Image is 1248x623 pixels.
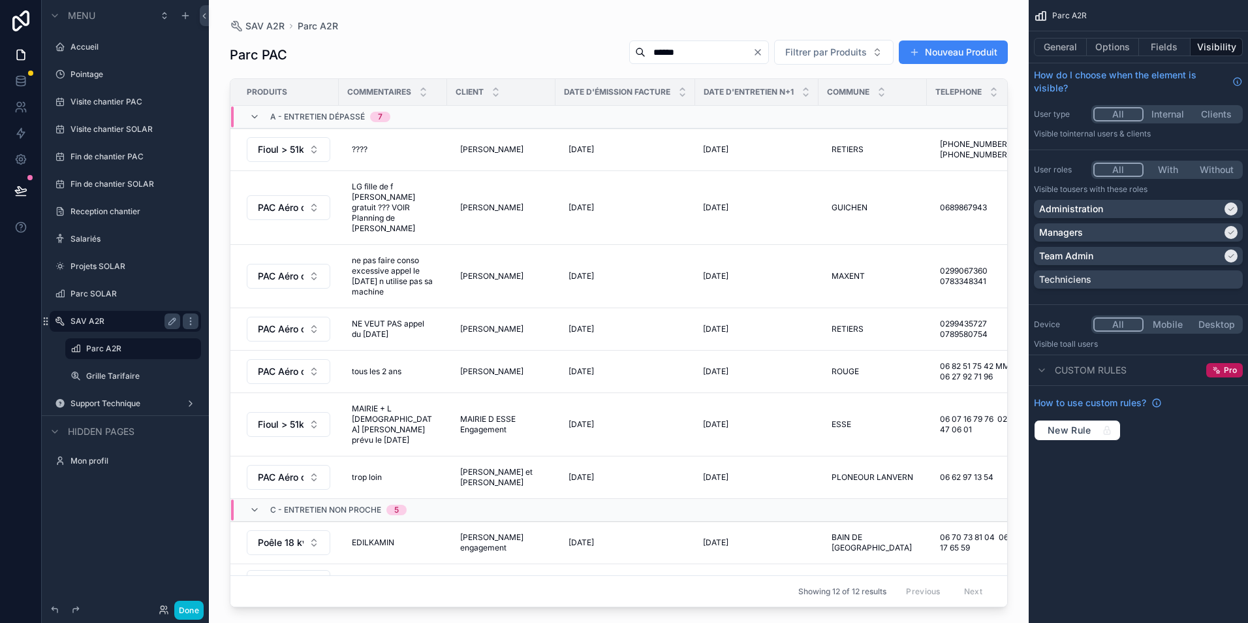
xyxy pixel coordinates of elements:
span: 0299067360 0783348341 [940,266,1022,287]
span: MAIRIE + L [DEMOGRAPHIC_DATA] [PERSON_NAME] prévu le [DATE] [352,404,434,445]
a: Parc A2R [298,20,338,33]
span: [PERSON_NAME] engagement [460,532,542,553]
button: All [1093,163,1144,177]
p: Administration [1039,202,1103,216]
span: MAIRIE D ESSE Engagement [460,414,542,435]
span: Client [456,87,484,97]
div: 5 [394,505,399,515]
span: [DATE] [703,324,728,334]
span: Commune [827,87,869,97]
button: Nouveau Produit [899,40,1008,64]
span: c - entretien non proche [270,505,381,515]
span: SAV A2R [245,20,285,33]
span: How to use custom rules? [1034,396,1146,409]
label: Fin de chantier PAC [70,152,198,162]
label: Mon profil [70,456,198,466]
span: Date d'entretien n+1 [704,87,794,97]
label: Reception chantier [70,206,198,217]
a: How do I choose when the element is visible? [1034,69,1243,95]
button: Select Button [247,317,330,342]
label: Visite chantier SOLAR [70,124,198,135]
span: Produits [247,87,287,97]
span: [PERSON_NAME] [460,144,523,155]
button: Select Button [247,530,330,555]
span: trop loin [352,472,382,483]
span: Filtrer par Produits [785,46,867,59]
span: [PERSON_NAME] [460,271,523,281]
span: PAC Aéro ou Géo [258,270,304,283]
button: Select Button [247,412,330,437]
button: All [1093,107,1144,121]
button: Desktop [1192,317,1241,332]
button: Select Button [774,40,894,65]
button: Clients [1192,107,1241,121]
button: General [1034,38,1087,56]
a: Salariés [70,234,198,244]
span: [DATE] [569,366,594,377]
span: PAC Aéro ou Géo [258,323,304,336]
p: Managers [1039,226,1083,239]
span: How do I choose when the element is visible? [1034,69,1227,95]
label: User roles [1034,165,1086,175]
span: [DATE] [703,537,728,548]
span: 06 70 73 81 04 06 47 17 65 59 [940,532,1022,553]
button: Mobile [1144,317,1193,332]
span: 0689867943 [940,202,987,213]
p: Team Admin [1039,249,1093,263]
span: Poêle 18 kw [258,536,304,549]
span: [DATE] [569,472,594,483]
span: Internal users & clients [1067,129,1151,138]
span: [DATE] [703,472,728,483]
span: PAC Aéro ou Géo [258,471,304,484]
label: Grille Tarifaire [86,371,198,381]
span: New Rule [1042,424,1097,436]
span: tous les 2 ans [352,366,401,377]
label: SAV A2R [70,316,175,327]
span: Users with these roles [1067,184,1147,194]
label: User type [1034,109,1086,120]
span: ???? [352,144,367,155]
label: Parc A2R [86,343,193,354]
span: LG fille de f [PERSON_NAME] gratuit ??? VOIR Planning de [PERSON_NAME] [352,182,434,234]
span: BAIN DE [GEOGRAPHIC_DATA] [832,532,914,553]
span: Fioul > 51kw [258,143,304,156]
label: Parc SOLAR [70,289,198,299]
span: a - entretien dépassé [270,112,365,122]
button: Options [1087,38,1139,56]
span: Telephone [935,87,982,97]
label: Fin de chantier SOLAR [70,179,198,189]
a: How to use custom rules? [1034,396,1162,409]
label: Pointage [70,69,198,80]
label: Support Technique [70,398,180,409]
button: Select Button [247,359,330,384]
span: [DATE] [703,271,728,281]
label: Device [1034,319,1086,330]
span: RETIERS [832,144,864,155]
button: Select Button [247,264,330,289]
label: Accueil [70,42,198,52]
button: Select Button [247,195,330,220]
span: ESSE [832,419,851,430]
span: 06 62 97 13 54 [940,472,993,483]
p: Visible to [1034,129,1243,139]
button: Done [174,601,204,620]
span: [PERSON_NAME] [460,366,523,377]
span: [PERSON_NAME] [460,202,523,213]
span: Showing 12 of 12 results [798,586,886,597]
a: Visite chantier PAC [70,97,198,107]
button: Internal [1144,107,1193,121]
button: Visibility [1191,38,1243,56]
button: Select Button [247,465,330,490]
span: Parc A2R [1052,10,1087,21]
span: [PERSON_NAME] [460,324,523,334]
span: all users [1067,339,1098,349]
button: With [1144,163,1193,177]
span: [DATE] [703,144,728,155]
span: Hidden pages [68,425,134,438]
